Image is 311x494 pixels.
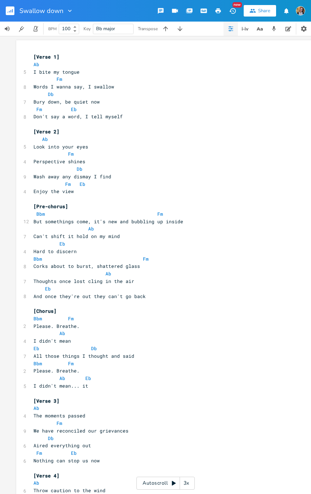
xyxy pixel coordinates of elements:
span: Ab [33,480,39,486]
span: [Chorus] [33,308,57,314]
span: Fm [68,151,74,157]
span: Bbm [33,256,42,262]
div: Key [84,27,91,31]
div: New [233,2,242,8]
span: Wash away any dismay I find [33,173,111,180]
span: Bbm [36,211,45,217]
span: Db [48,91,54,97]
span: Aired everything out [33,442,91,449]
div: Autoscroll [136,477,195,490]
span: I bite my tongue [33,69,80,75]
span: Throw caution to the wind [33,487,105,494]
span: Fm [157,211,163,217]
span: Fm [57,76,62,82]
div: 3x [180,477,193,490]
div: BPM [48,27,57,31]
span: Ab [59,330,65,337]
span: Ab [59,375,65,381]
span: Ab [42,136,48,142]
span: Bbm [33,360,42,367]
span: Db [77,166,82,172]
span: Don't say a word, I tell myself [33,113,123,120]
span: [Verse 4] [33,472,59,479]
span: [Pre-chorus] [33,203,68,210]
span: Eb [71,450,77,456]
span: Eb [45,285,51,292]
span: Thoughts once lost cling in the air [33,278,134,284]
span: The moments passed [33,412,85,419]
div: Transpose [138,27,158,31]
span: Db [48,435,54,442]
span: Ab [33,405,39,411]
span: But somethings come, it's new and bubbling up inside [33,218,183,225]
img: Kirsty Knell [296,6,305,15]
span: Fm [143,256,149,262]
span: Fm [36,106,42,113]
span: Eb [85,375,91,381]
button: New [225,4,240,17]
span: And once they're out they can't go back [33,293,146,299]
span: I didn't mean... it [33,383,88,389]
span: All those things I thought and said [33,353,134,359]
span: Bury down, be quiet now [33,99,100,105]
span: Ab [33,61,39,68]
div: Share [258,8,270,14]
span: Hard to discern [33,248,77,255]
span: Words I wanna say, I swallow [33,83,114,90]
span: [Verse 1] [33,54,59,60]
button: Share [244,5,276,17]
span: Fm [68,315,74,322]
span: Fm [36,450,42,456]
span: Nothing can stop us now [33,457,100,464]
span: We have reconciled our grievances [33,427,129,434]
span: Can't shift it hold on my mind [33,233,120,239]
span: Bb major [96,26,115,32]
span: [Verse 2] [33,128,59,135]
span: Swallow down [19,8,63,14]
span: Fm [57,420,62,426]
span: Corks about to burst, shattered glass [33,263,140,269]
span: Please. Breathe. [33,323,80,329]
span: Perspective shines [33,158,85,165]
span: Eb [33,345,39,352]
span: Please. Breathe. [33,367,80,374]
span: Db [91,345,97,352]
span: Ab [88,225,94,232]
span: Look into your eyes [33,143,88,150]
span: Fm [65,181,71,187]
span: Eb [80,181,85,187]
span: [Verse 3] [33,398,59,404]
span: Eb [71,106,77,113]
span: Bbm [33,315,42,322]
span: I didn't mean [33,338,71,344]
span: Enjoy the view [33,188,74,195]
span: Eb [59,241,65,247]
span: Fm [68,360,74,367]
span: Ab [105,270,111,277]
